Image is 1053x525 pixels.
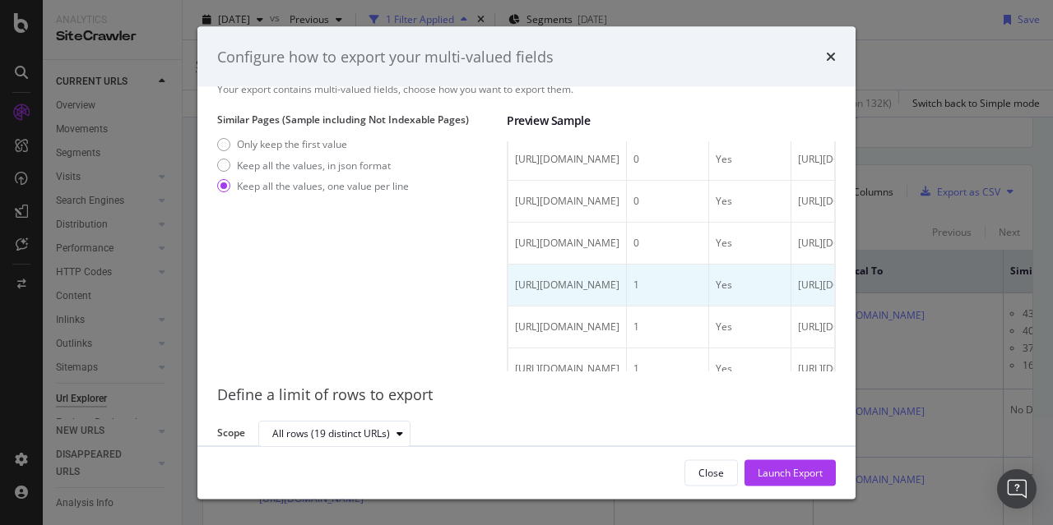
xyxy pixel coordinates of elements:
[791,348,910,390] td: [URL][DOMAIN_NAME]
[515,278,619,292] span: https://au.eyebuydirect.com/eyeglasses/bifocal-page-1
[507,113,836,129] div: Preview Sample
[217,46,554,67] div: Configure how to export your multi-valued fields
[758,465,823,479] div: Launch Export
[515,236,619,250] span: https://au.eyebuydirect.com/eyeglasses/bifocal
[217,137,409,151] div: Only keep the first value
[826,46,836,67] div: times
[709,306,791,348] td: Yes
[791,306,910,348] td: [URL][DOMAIN_NAME]
[627,139,709,181] td: 0
[217,158,409,172] div: Keep all the values, in json format
[791,181,910,223] td: [URL][DOMAIN_NAME]
[515,362,619,375] span: https://www.eyebuydirect.com/eyeglasses/bifocal
[237,178,409,192] div: Keep all the values, one value per line
[217,385,836,406] div: Define a limit of rows to export
[627,265,709,306] td: 1
[684,459,738,486] button: Close
[515,320,619,334] span: https://www.eyebuydirect.com/eyeglasses/bifocal-page-1
[627,223,709,265] td: 0
[745,459,836,486] button: Launch Export
[698,465,724,479] div: Close
[791,223,910,265] td: [URL][DOMAIN_NAME]
[709,139,791,181] td: Yes
[709,348,791,390] td: Yes
[709,223,791,265] td: Yes
[791,265,910,306] td: [URL][DOMAIN_NAME]
[627,181,709,223] td: 0
[515,194,619,208] span: https://www.eyebuydirect.com/collections/ray-ban-change
[791,139,910,181] td: [URL][DOMAIN_NAME]
[627,306,709,348] td: 1
[515,152,619,166] span: https://au.eyebuydirect.com/eyewear-trends/lens-tints
[272,428,390,438] div: All rows (19 distinct URLs)
[709,265,791,306] td: Yes
[997,469,1037,509] div: Open Intercom Messenger
[237,158,391,172] div: Keep all the values, in json format
[258,420,411,446] button: All rows (19 distinct URLs)
[217,113,494,127] label: Similar Pages (Sample including Not Indexable Pages)
[197,26,856,499] div: modal
[217,82,836,96] div: Your export contains multi-valued fields, choose how you want to export them.
[217,426,245,444] label: Scope
[237,137,347,151] div: Only keep the first value
[709,181,791,223] td: Yes
[627,348,709,390] td: 1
